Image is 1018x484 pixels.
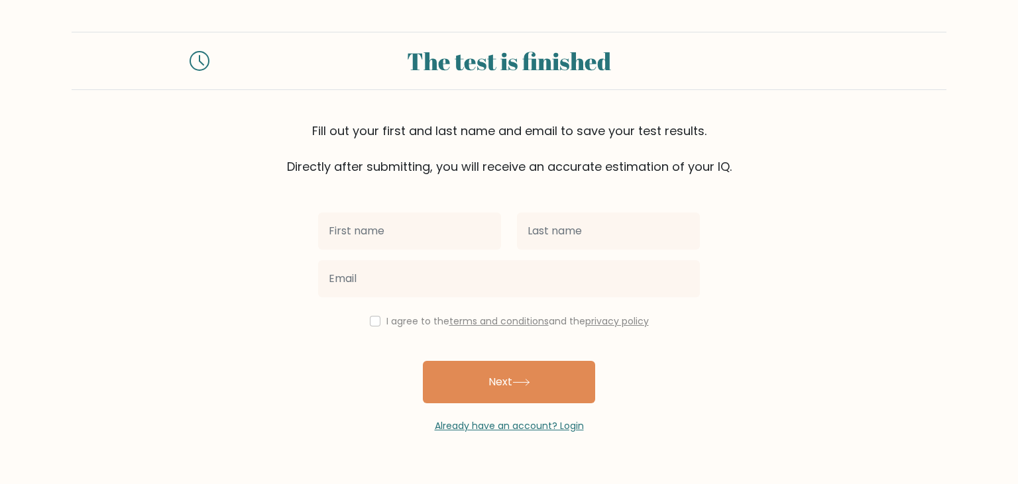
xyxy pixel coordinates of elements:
[386,315,649,328] label: I agree to the and the
[585,315,649,328] a: privacy policy
[225,43,793,79] div: The test is finished
[318,213,501,250] input: First name
[435,419,584,432] a: Already have an account? Login
[318,260,700,297] input: Email
[72,122,946,175] div: Fill out your first and last name and email to save your test results. Directly after submitting,...
[423,361,595,403] button: Next
[449,315,549,328] a: terms and conditions
[517,213,700,250] input: Last name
